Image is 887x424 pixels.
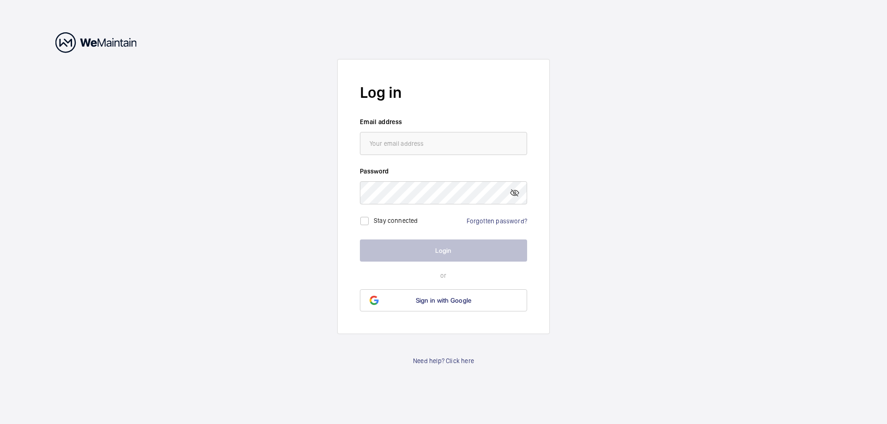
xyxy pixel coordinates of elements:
[374,216,418,224] label: Stay connected
[416,297,472,304] span: Sign in with Google
[467,217,527,225] a: Forgotten password?
[360,271,527,280] p: or
[360,239,527,262] button: Login
[360,117,527,126] label: Email address
[360,167,527,176] label: Password
[360,82,527,103] h2: Log in
[413,356,474,365] a: Need help? Click here
[360,132,527,155] input: Your email address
